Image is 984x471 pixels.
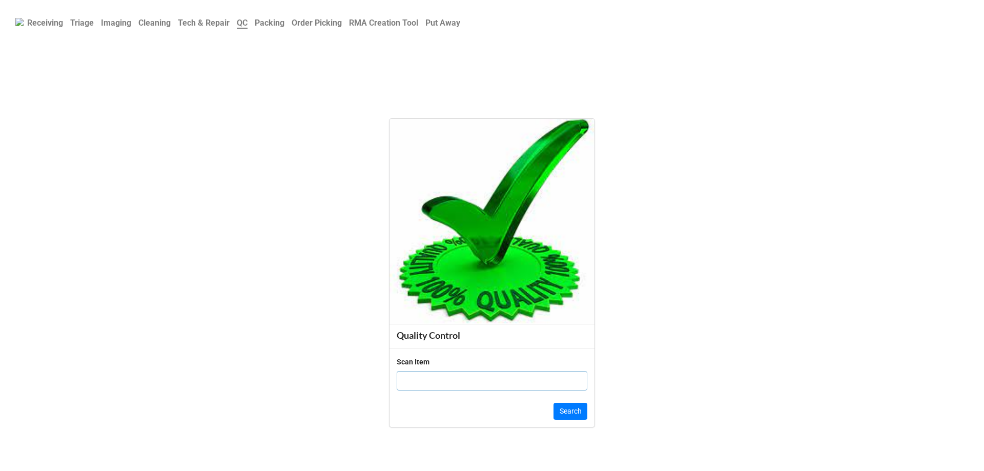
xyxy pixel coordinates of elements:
[97,13,135,33] a: Imaging
[101,18,131,28] b: Imaging
[67,13,97,33] a: Triage
[135,13,174,33] a: Cleaning
[178,18,230,28] b: Tech & Repair
[174,13,233,33] a: Tech & Repair
[397,330,587,341] div: Quality Control
[349,18,418,28] b: RMA Creation Tool
[138,18,171,28] b: Cleaning
[345,13,422,33] a: RMA Creation Tool
[70,18,94,28] b: Triage
[251,13,288,33] a: Packing
[397,356,429,367] div: Scan Item
[24,13,67,33] a: Receiving
[553,403,587,420] button: Search
[422,13,464,33] a: Put Away
[233,13,251,33] a: QC
[288,13,345,33] a: Order Picking
[255,18,284,28] b: Packing
[425,18,460,28] b: Put Away
[237,18,248,29] b: QC
[389,119,594,324] img: xk2VnkDGhI%2FQuality_Check.jpg
[292,18,342,28] b: Order Picking
[15,18,24,26] img: RexiLogo.png
[27,18,63,28] b: Receiving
